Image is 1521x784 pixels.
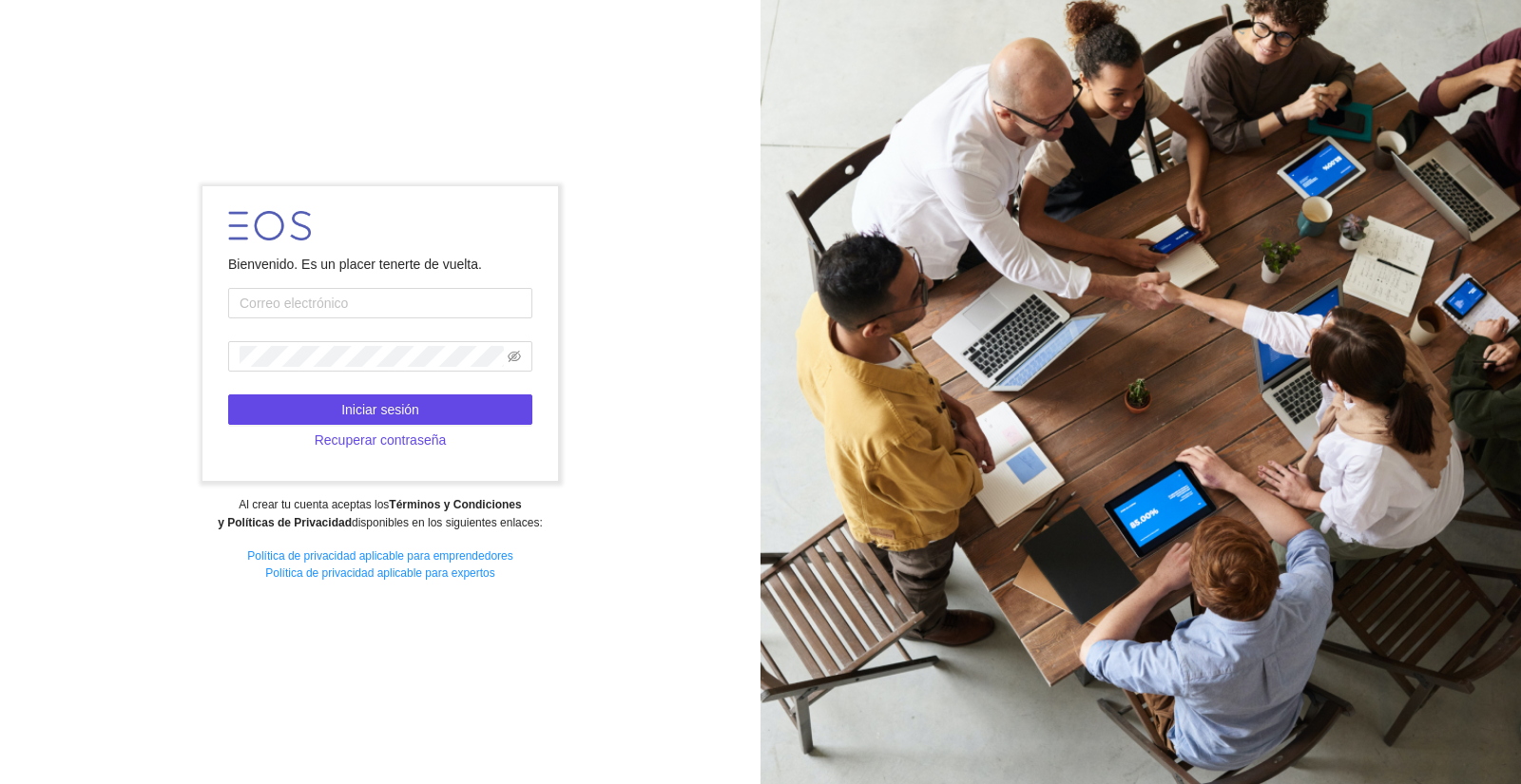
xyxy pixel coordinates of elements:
span: eye-invisible [508,350,521,363]
button: Iniciar sesión [228,394,532,425]
div: Al crear tu cuenta aceptas los disponibles en los siguientes enlaces: [12,496,747,532]
a: Recuperar contraseña [228,432,532,448]
a: Política de privacidad aplicable para emprendedores [247,549,513,563]
a: Política de privacidad aplicable para expertos [265,566,494,580]
button: Recuperar contraseña [228,425,532,455]
span: Iniciar sesión [341,399,419,420]
strong: Términos y Condiciones y Políticas de Privacidad [218,498,521,529]
img: LOGO [228,211,311,240]
input: Correo electrónico [228,288,532,318]
span: Recuperar contraseña [315,430,447,450]
div: Bienvenido. Es un placer tenerte de vuelta. [228,254,532,275]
